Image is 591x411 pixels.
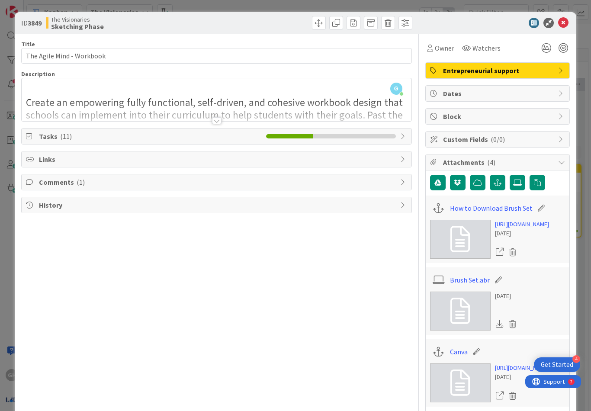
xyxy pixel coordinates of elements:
[39,177,396,187] span: Comments
[21,70,55,78] span: Description
[39,131,262,141] span: Tasks
[435,43,454,53] span: Owner
[495,229,549,238] div: [DATE]
[21,40,35,48] label: Title
[541,360,573,369] div: Get Started
[472,43,501,53] span: Watchers
[60,132,72,141] span: ( 11 )
[495,292,520,301] div: [DATE]
[495,372,549,382] div: [DATE]
[390,83,402,95] span: G
[491,135,505,144] span: ( 0/0 )
[443,88,554,99] span: Dates
[51,23,104,30] b: Sketching Phase
[534,357,580,372] div: Open Get Started checklist, remaining modules: 4
[18,1,39,12] span: Support
[450,203,533,213] a: How to Download Brush Set
[443,111,554,122] span: Block
[443,157,554,167] span: Attachments
[77,178,85,186] span: ( 1 )
[21,18,42,28] span: ID
[450,275,490,285] a: Brush Set.abr
[495,390,504,401] a: Open
[495,220,549,229] a: [URL][DOMAIN_NAME]
[572,355,580,363] div: 4
[21,48,412,64] input: type card name here...
[28,19,42,27] b: 3849
[443,65,554,76] span: Entrepreneurial support
[495,247,504,258] a: Open
[39,200,396,210] span: History
[51,16,104,23] span: The Visionaries
[487,158,495,167] span: ( 4 )
[495,363,549,372] a: [URL][DOMAIN_NAME]
[495,318,504,330] div: Download
[450,347,468,357] a: Canva
[45,3,47,10] div: 2
[39,154,396,164] span: Links
[26,96,405,146] span: Create an empowering fully functional, self-driven, and cohesive workbook design that schools can...
[443,134,554,144] span: Custom Fields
